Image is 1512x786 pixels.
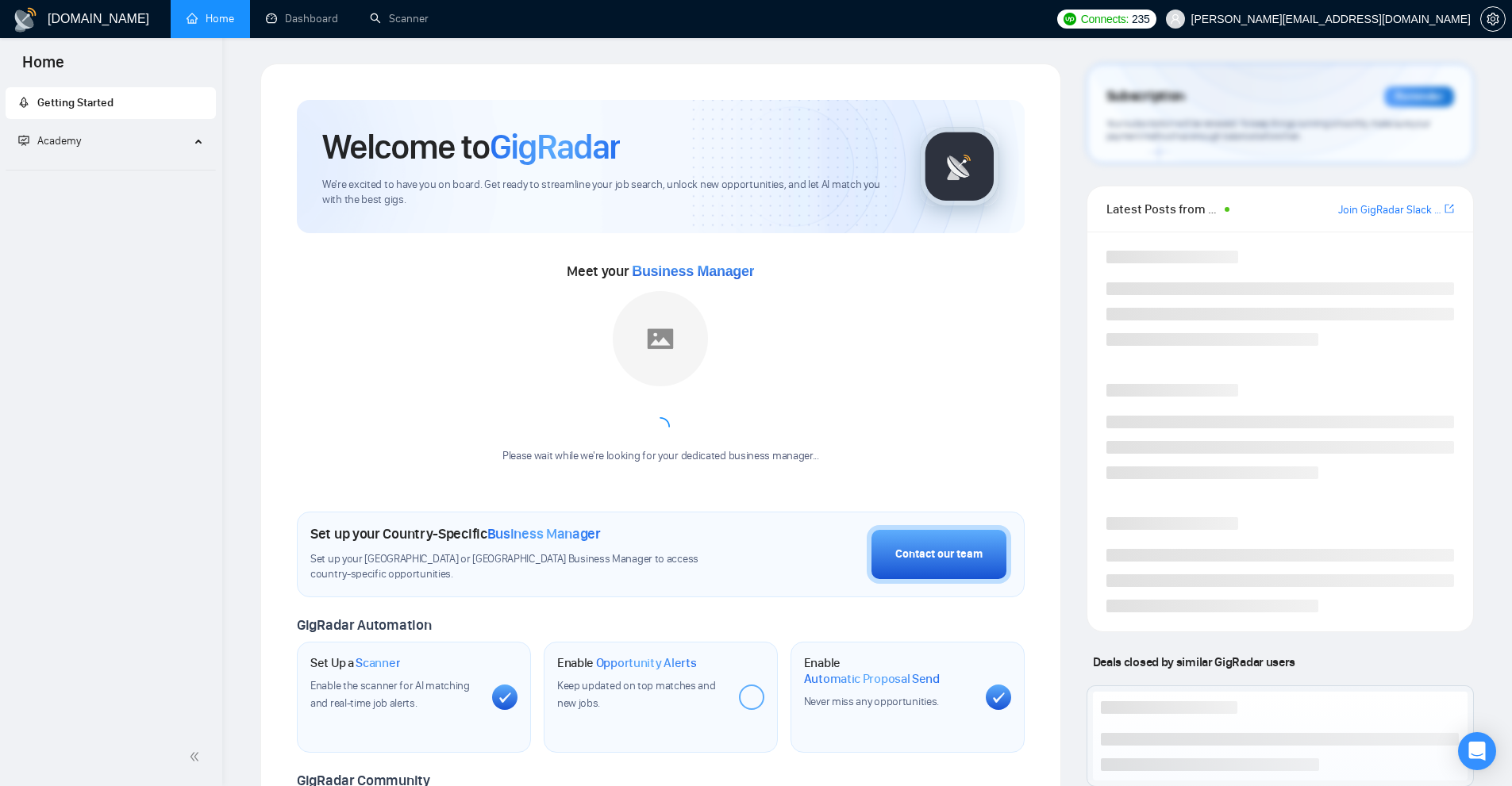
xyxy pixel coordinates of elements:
span: Meet your [567,263,754,280]
span: Business Manager [487,525,601,543]
li: Getting Started [6,87,216,119]
h1: Enable [557,655,697,671]
a: setting [1480,13,1506,25]
span: Scanner [356,655,400,671]
span: fund-projection-screen [18,135,29,146]
a: export [1445,201,1454,217]
span: GigRadar [490,125,620,168]
h1: Set up your Country-Specific [310,525,601,543]
div: Contact our team [895,546,983,563]
h1: Enable [804,655,973,686]
span: Academy [37,134,81,148]
span: Never miss any opportunities. [804,695,939,708]
div: Please wait while we're looking for your dedicated business manager... [493,449,829,464]
span: user [1170,13,1181,25]
img: logo [13,7,38,33]
h1: Set Up a [310,655,400,671]
span: Keep updated on top matches and new jobs. [557,679,716,710]
span: setting [1481,13,1505,25]
span: Getting Started [37,96,113,109]
span: Connects: [1081,10,1129,28]
a: dashboardDashboard [266,12,338,25]
span: Enable the scanner for AI matching and real-time job alerts. [310,679,470,710]
span: Opportunity Alerts [596,655,697,671]
h1: Welcome to [322,125,620,168]
button: setting [1480,6,1506,32]
span: 235 [1132,10,1149,28]
span: Business Manager [632,263,754,279]
span: Automatic Proposal Send [804,671,940,687]
span: double-left [189,749,205,765]
button: Contact our team [867,525,1011,584]
div: Reminder [1384,86,1454,107]
span: Academy [18,134,81,148]
span: loading [651,417,670,436]
span: export [1445,202,1454,215]
span: rocket [18,97,29,108]
a: Join GigRadar Slack Community [1338,201,1441,219]
span: Latest Posts from the GigRadar Community [1106,199,1220,219]
span: We're excited to have you on board. Get ready to streamline your job search, unlock new opportuni... [322,178,895,208]
a: searchScanner [370,12,429,25]
img: placeholder.png [613,291,708,386]
span: Home [10,51,77,84]
span: Deals closed by similar GigRadar users [1087,648,1302,676]
div: Open Intercom Messenger [1458,732,1496,770]
li: Academy Homepage [6,163,216,174]
span: Subscription [1106,83,1185,110]
span: GigRadar Automation [297,616,431,634]
span: Set up your [GEOGRAPHIC_DATA] or [GEOGRAPHIC_DATA] Business Manager to access country-specific op... [310,552,731,582]
img: gigradar-logo.png [920,127,999,206]
a: homeHome [187,12,234,25]
img: upwork-logo.png [1064,13,1076,25]
span: Your subscription will be renewed. To keep things running smoothly, make sure your payment method... [1106,117,1430,143]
